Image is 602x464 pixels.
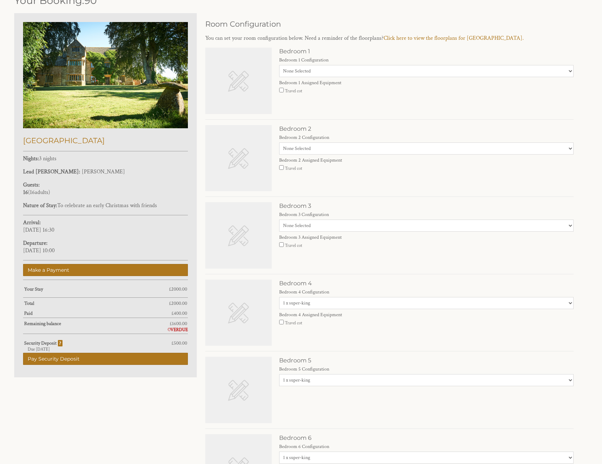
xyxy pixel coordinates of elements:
span: 400.00 [174,310,187,317]
span: 1600.00 [172,320,187,327]
strong: Guests: [23,181,40,189]
a: [GEOGRAPHIC_DATA] [23,124,188,145]
h2: Room Configuration [205,20,574,28]
h3: Bedroom 4 [279,280,574,287]
span: £ [170,320,187,327]
label: Travel cot [285,166,302,171]
img: Missing Room Image [205,202,272,269]
strong: Nights: [23,155,39,162]
span: ( ) [23,189,50,196]
a: Click here to view the floorplans for [GEOGRAPHIC_DATA]. [384,34,524,42]
strong: Security Deposit [24,340,63,346]
div: OVERDUE [23,327,188,333]
label: Bedroom 1 Configuration [279,57,574,63]
label: Bedroom 3 Assigned Equipment [279,234,574,241]
label: Bedroom 4 Configuration [279,289,574,295]
span: 2000.00 [171,286,187,292]
strong: Total [24,300,169,307]
span: 16 [30,189,35,196]
p: You can set your room configuration below. Need a reminder of the floorplans? [205,34,574,42]
img: Missing Room Image [205,357,272,423]
span: £ [172,340,187,346]
span: 2000.00 [171,300,187,307]
p: 3 nights [23,155,188,162]
label: Travel cot [285,88,302,94]
label: Bedroom 6 Configuration [279,443,574,450]
span: £ [169,300,187,307]
h2: [GEOGRAPHIC_DATA] [23,136,188,145]
p: [DATE] 10:00 [23,239,188,254]
strong: Arrival: [23,219,41,226]
label: Bedroom 2 Configuration [279,134,574,141]
span: 500.00 [174,340,187,346]
h3: Bedroom 2 [279,125,574,132]
img: Missing Room Image [205,48,272,114]
label: Travel cot [285,320,302,326]
h3: Bedroom 3 [279,202,574,209]
img: An image of 'Primrose Manor' [23,22,188,128]
span: s [46,189,48,196]
span: [PERSON_NAME] [82,168,125,176]
p: To celebrate an early Christmas with friends [23,202,188,209]
a: Make a Payment [23,264,188,276]
strong: Lead [PERSON_NAME]: [23,168,80,176]
label: Bedroom 2 Assigned Equipment [279,157,574,163]
p: [DATE] 16:30 [23,219,188,234]
img: Missing Room Image [205,125,272,191]
h3: Bedroom 5 [279,357,574,364]
span: £ [172,310,187,317]
label: Bedroom 1 Assigned Equipment [279,80,574,86]
a: Pay Security Deposit [23,353,188,365]
h3: Bedroom 1 [279,48,574,55]
strong: Nature of Stay: [23,202,57,209]
strong: Your Stay [24,286,169,292]
span: £ [169,286,187,292]
label: Bedroom 5 Configuration [279,366,574,372]
strong: Paid [24,310,172,317]
label: Bedroom 3 Configuration [279,211,574,218]
div: Due [DATE] [23,346,188,352]
label: Bedroom 4 Assigned Equipment [279,312,574,318]
label: Travel cot [285,243,302,248]
h3: Bedroom 6 [279,434,574,441]
span: adult [30,189,48,196]
img: Missing Room Image [205,280,272,346]
strong: Remaining balance [24,320,170,327]
strong: Departure: [23,239,48,247]
strong: 16 [23,189,28,196]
